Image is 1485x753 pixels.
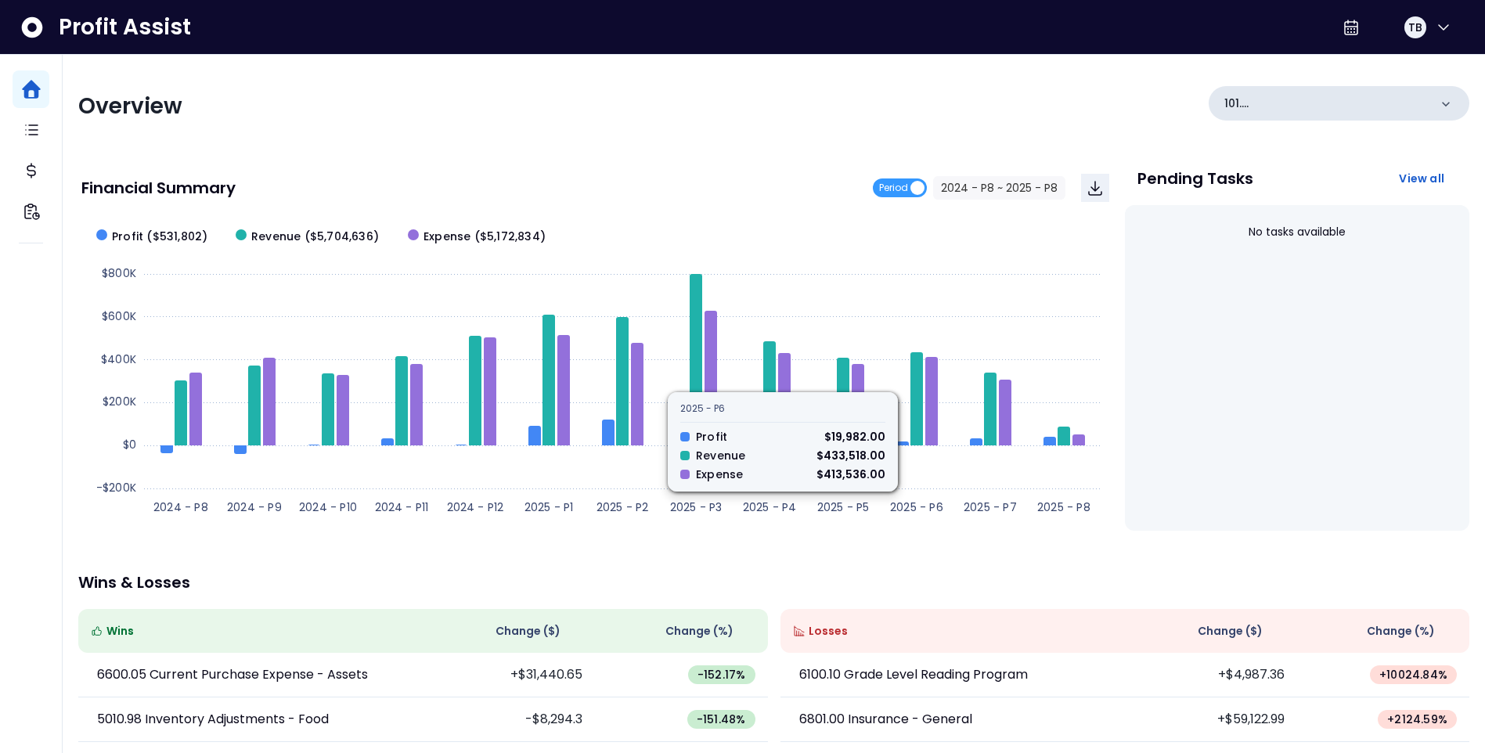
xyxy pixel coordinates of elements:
[1367,623,1435,640] span: Change (%)
[697,667,746,683] span: -152.17 %
[299,499,357,515] text: 2024 - P10
[1037,499,1090,515] text: 2025 - P8
[423,697,595,742] td: -$8,294.3
[1137,171,1253,186] p: Pending Tasks
[697,712,746,727] span: -151.48 %
[227,499,282,515] text: 2024 - P9
[890,499,943,515] text: 2025 - P6
[496,623,560,640] span: Change ( $ )
[665,623,733,640] span: Change (%)
[799,710,972,729] p: 6801.00 Insurance - General
[1224,95,1429,112] p: 101. Landside([GEOGRAPHIC_DATA])
[933,176,1065,200] button: 2024 - P8 ~ 2025 - P8
[78,91,182,121] span: Overview
[96,480,136,495] text: -$200K
[743,499,797,515] text: 2025 - P4
[81,180,236,196] p: Financial Summary
[524,499,574,515] text: 2025 - P1
[1137,211,1457,253] div: No tasks available
[102,308,136,324] text: $600K
[1081,174,1109,202] button: Download
[1408,20,1422,35] span: TB
[375,499,429,515] text: 2024 - P11
[251,229,379,245] span: Revenue ($5,704,636)
[112,229,207,245] span: Profit ($531,802)
[879,178,908,197] span: Period
[103,394,136,409] text: $200K
[97,710,329,729] p: 5010.98 Inventory Adjustments - Food
[101,351,136,367] text: $400K
[1386,164,1457,193] button: View all
[670,499,723,515] text: 2025 - P3
[964,499,1017,515] text: 2025 - P7
[106,623,134,640] span: Wins
[1198,623,1263,640] span: Change ( $ )
[1125,653,1297,697] td: +$4,987.36
[447,499,504,515] text: 2024 - P12
[97,665,368,684] p: 6600.05 Current Purchase Expense - Assets
[59,13,191,41] span: Profit Assist
[78,575,1469,590] p: Wins & Losses
[424,229,546,245] span: Expense ($5,172,834)
[423,653,595,697] td: +$31,440.65
[123,437,136,452] text: $0
[799,665,1028,684] p: 6100.10 Grade Level Reading Program
[817,499,870,515] text: 2025 - P5
[1125,697,1297,742] td: +$59,122.99
[809,623,848,640] span: Losses
[153,499,208,515] text: 2024 - P8
[1387,712,1447,727] span: + 2124.59 %
[102,265,136,281] text: $800K
[1379,667,1447,683] span: + 10024.84 %
[1399,171,1444,186] span: View all
[597,499,649,515] text: 2025 - P2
